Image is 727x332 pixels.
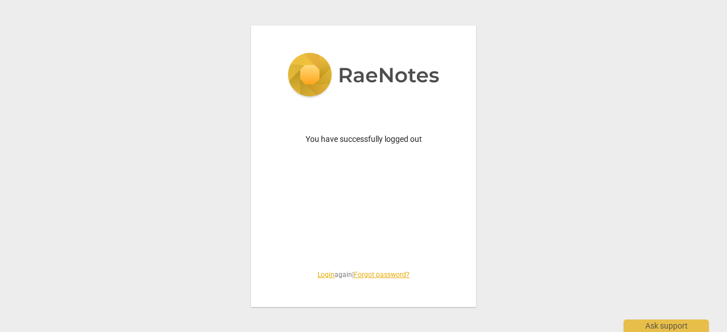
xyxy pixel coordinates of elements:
[354,271,410,279] a: Forgot password?
[278,270,449,280] span: again |
[278,133,449,145] p: You have successfully logged out
[287,53,440,99] img: 5ac2273c67554f335776073100b6d88f.svg
[624,320,709,332] div: Ask support
[317,271,335,279] a: Login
